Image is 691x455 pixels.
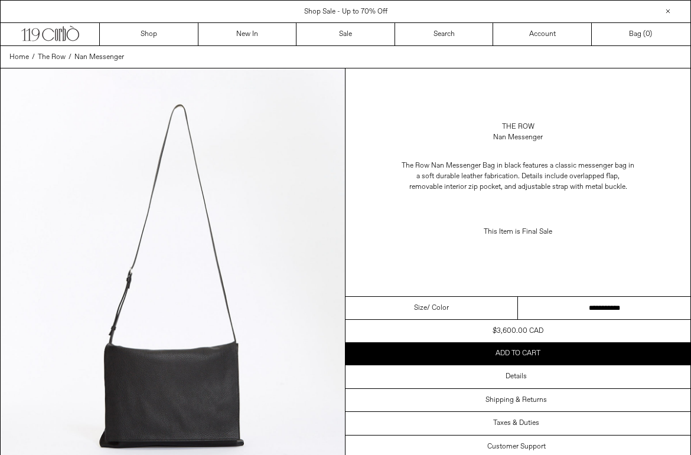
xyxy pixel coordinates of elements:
a: Home [9,52,29,63]
span: / [69,52,71,63]
h3: Shipping & Returns [485,396,547,404]
a: Shop Sale - Up to 70% Off [304,7,387,17]
a: The Row [502,122,534,132]
button: Add to cart [345,342,690,365]
span: / [32,52,35,63]
a: Account [493,23,592,45]
span: / Color [427,303,449,313]
span: 0 [646,30,650,39]
a: Shop [100,23,198,45]
a: Nan Messenger [74,52,124,63]
a: Sale [296,23,395,45]
h3: Taxes & Duties [493,419,539,427]
h3: Customer Support [487,443,546,451]
span: Home [9,53,29,62]
span: Nan Messenger [74,53,124,62]
p: This Item is Final Sale [400,221,636,243]
h3: Details [506,372,527,381]
div: Nan Messenger [493,132,543,143]
a: The Row [38,52,66,63]
p: The Row Nan Messenger Bag in black features a classic messenger bag in a soft durable leather fab... [400,155,636,198]
span: Add to cart [496,349,540,358]
div: $3,600.00 CAD [493,326,543,336]
span: ) [646,29,652,40]
span: The Row [38,53,66,62]
a: Bag () [592,23,690,45]
a: Search [395,23,494,45]
a: New In [198,23,297,45]
span: Size [414,303,427,313]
